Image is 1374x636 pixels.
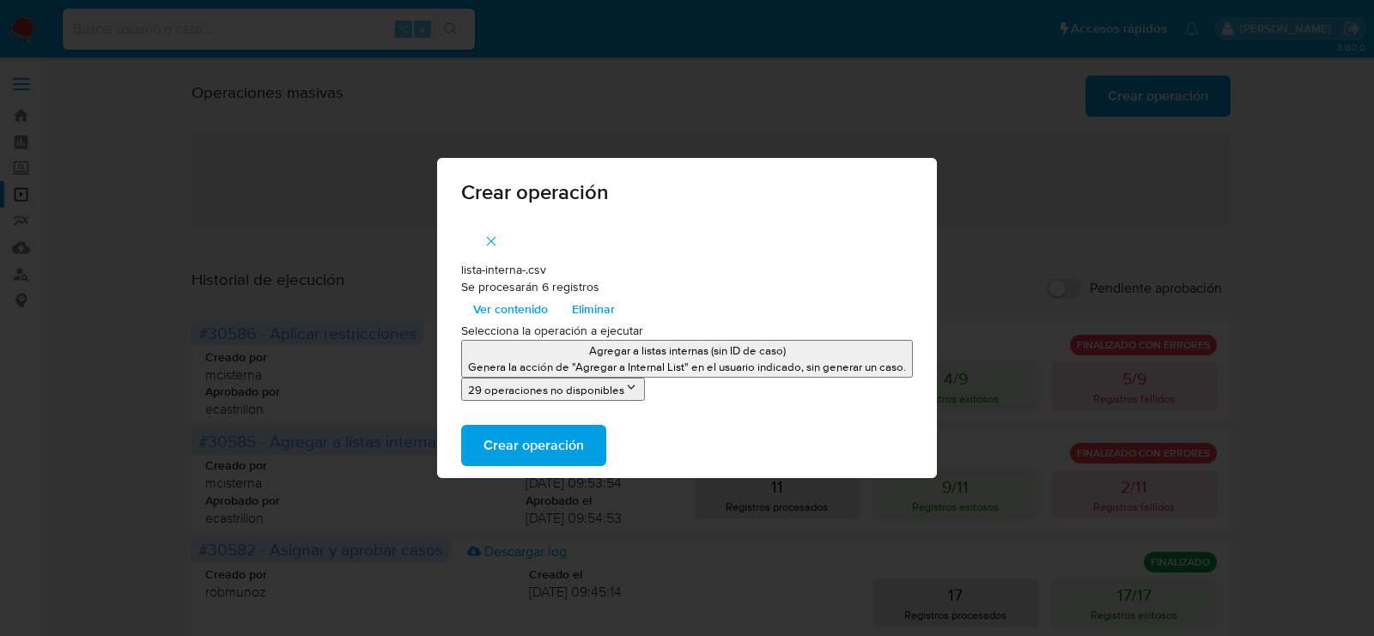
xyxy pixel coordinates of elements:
[461,262,913,279] p: lista-interna-.csv
[572,297,615,321] span: Eliminar
[560,295,627,323] button: Eliminar
[473,297,548,321] span: Ver contenido
[461,378,645,401] button: 29 operaciones no disponibles
[483,427,584,464] span: Crear operación
[468,342,906,359] p: Agregar a listas internas (sin ID de caso)
[461,295,560,323] button: Ver contenido
[461,425,606,466] button: Crear operación
[461,340,913,378] button: Agregar a listas internas (sin ID de caso)Genera la acción de "Agregar a Internal List" en el usu...
[461,323,913,340] p: Selecciona la operación a ejecutar
[461,279,913,296] p: Se procesarán 6 registros
[468,359,906,375] p: Genera la acción de "Agregar a Internal List" en el usuario indicado, sin generar un caso.
[461,182,913,203] span: Crear operación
